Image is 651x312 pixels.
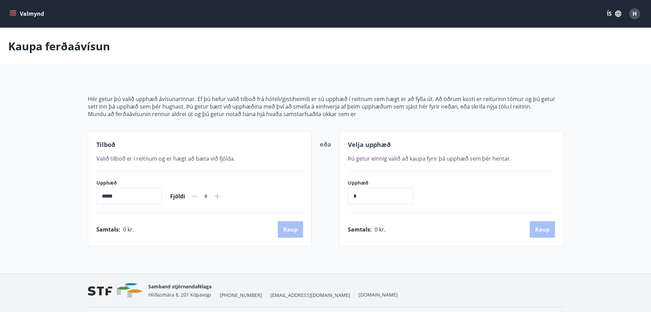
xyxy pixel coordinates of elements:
[220,292,262,299] span: [PHONE_NUMBER]
[375,226,385,233] span: 0 kr.
[626,5,643,22] button: H
[96,155,235,162] span: Valið tilboð er í reitnum og er hægt að bæta við fjölda.
[96,179,162,186] label: Upphæð
[348,226,372,233] span: Samtals :
[88,283,143,298] img: vjCaq2fThgY3EUYqSgpjEiBg6WP39ov69hlhuPVN.png
[88,110,564,118] p: Mundu að ferðaávísunin rennur aldrei út og þú getur notað hana hjá hvaða samstarfsaðila okkar sem er
[88,95,564,110] p: Hér getur þú valið upphæð ávísunarinnar. Ef þú hefur valið tilboð frá hóteli/gistiheimili er sú u...
[8,39,110,54] p: Kaupa ferðaávísun
[8,8,47,20] button: menu
[96,140,115,149] span: Tilboð
[348,155,511,162] span: Þú getur einnig valið að kaupa fyrir þá upphæð sem þér hentar.
[633,10,637,17] span: H
[170,192,185,200] span: Fjöldi
[348,179,420,186] label: Upphæð
[320,140,331,148] span: eða
[270,292,350,299] span: [EMAIL_ADDRESS][DOMAIN_NAME]
[603,8,625,20] button: ÍS
[123,226,134,233] span: 0 kr.
[148,283,212,290] span: Samband stjórnendafélaga
[358,291,398,298] a: [DOMAIN_NAME]
[348,140,391,149] span: Velja upphæð
[96,226,120,233] span: Samtals :
[148,291,211,298] span: Hlíðasmára 8, 201 Kópavogi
